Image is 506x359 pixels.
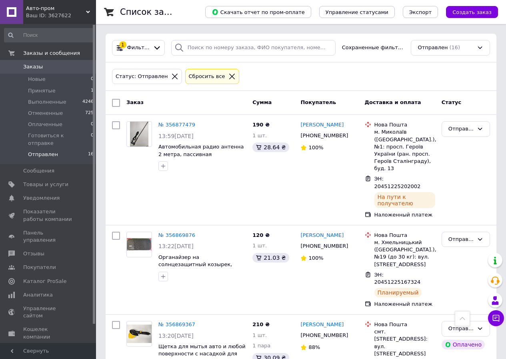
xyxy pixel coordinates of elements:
[252,232,270,238] span: 120 ₴
[120,7,189,17] h1: Список заказов
[28,110,63,117] span: Отмененные
[158,321,195,327] a: № 356869367
[374,272,421,285] span: ЭН: 20451225167324
[23,63,43,70] span: Заказы
[252,253,289,263] div: 21.03 ₴
[28,76,46,83] span: Новые
[26,5,86,12] span: Авто-пром
[91,132,94,146] span: 0
[374,232,435,239] div: Нова Пошта
[299,330,350,341] div: [PHONE_NUMBER]
[4,28,94,42] input: Поиск
[374,239,435,268] div: м. Хмельницький ([GEOGRAPHIC_DATA].), №19 (до 30 кг): вул. [STREET_ADDRESS]
[252,99,272,105] span: Сумма
[28,98,66,106] span: Выполненные
[205,6,311,18] button: Скачать отчет по пром-оплате
[126,99,144,105] span: Заказ
[252,132,267,138] span: 1 шт.
[126,121,152,147] a: Фото товару
[158,243,194,249] span: 13:22[DATE]
[374,288,422,297] div: Планируемый
[23,291,53,299] span: Аналитика
[158,333,194,339] span: 13:20[DATE]
[452,9,492,15] span: Создать заказ
[374,121,435,128] div: Нова Пошта
[23,50,80,57] span: Заказы и сообщения
[126,232,152,257] a: Фото товару
[23,181,68,188] span: Товары и услуги
[23,305,74,319] span: Управление сайтом
[319,6,395,18] button: Управление статусами
[158,133,194,139] span: 13:59[DATE]
[448,325,474,333] div: Отправлен
[119,41,126,48] div: 1
[299,241,350,251] div: [PHONE_NUMBER]
[442,340,485,349] div: Оплачено
[26,12,96,19] div: Ваш ID: 3627622
[300,121,344,129] a: [PERSON_NAME]
[82,98,94,106] span: 4246
[448,235,474,244] div: Отправлен
[308,255,323,261] span: 100%
[23,278,66,285] span: Каталог ProSale
[252,142,289,152] div: 28.64 ₴
[158,254,246,283] a: Органайзер на солнцезащитный козырек, карман для 12 CD дисков и [PERSON_NAME] под документы
[448,125,474,133] div: Отправлен
[308,344,320,350] span: 88%
[374,328,435,357] div: смт. [STREET_ADDRESS]: вул. [STREET_ADDRESS]
[85,110,94,117] span: 725
[252,321,270,327] span: 210 ₴
[127,238,152,251] img: Фото товару
[91,87,94,94] span: 1
[403,6,438,18] button: Экспорт
[308,144,323,150] span: 100%
[130,122,149,146] img: Фото товару
[488,310,504,326] button: Чат с покупателем
[418,44,448,52] span: Отправлен
[158,232,195,238] a: № 356869876
[442,99,462,105] span: Статус
[374,192,435,208] div: На пути к получателю
[127,44,150,52] span: Фильтры
[23,229,74,244] span: Панель управления
[187,72,227,81] div: Сбросить все
[438,9,498,15] a: Создать заказ
[23,250,44,257] span: Отзывы
[28,121,62,128] span: Оплаченные
[28,151,58,158] span: Отправлен
[88,151,94,158] span: 16
[212,8,305,16] span: Скачать отчет по пром-оплате
[300,99,336,105] span: Покупатель
[374,321,435,328] div: Нова Пошта
[126,321,152,347] a: Фото товару
[374,128,435,172] div: м. Миколаїв ([GEOGRAPHIC_DATA].), №1: просп. Героїв України (ран. просп. Героїв Сталінграду), буд...
[23,208,74,223] span: Показатели работы компании
[127,325,152,343] img: Фото товару
[252,332,267,338] span: 1 шт.
[374,176,421,189] span: ЭН: 20451225202002
[91,76,94,83] span: 0
[374,301,435,308] div: Наложенный платеж
[158,122,195,128] a: № 356877479
[300,232,344,239] a: [PERSON_NAME]
[28,132,91,146] span: Готовиться к отправке
[252,122,270,128] span: 190 ₴
[114,72,170,81] div: Статус: Отправлен
[23,195,60,202] span: Уведомления
[23,264,56,271] span: Покупатели
[252,343,270,349] span: 1 пара
[299,130,350,141] div: [PHONE_NUMBER]
[158,144,244,157] a: Автомобильная радио антенна 2 метра, пассивная
[374,211,435,219] div: Наложенный платеж
[91,121,94,128] span: 0
[326,9,388,15] span: Управление статусами
[342,44,405,52] span: Сохраненные фильтры:
[300,321,344,329] a: [PERSON_NAME]
[409,9,432,15] span: Экспорт
[171,40,336,56] input: Поиск по номеру заказа, ФИО покупателя, номеру телефона, Email, номеру накладной
[449,44,460,50] span: (16)
[28,87,56,94] span: Принятые
[365,99,421,105] span: Доставка и оплата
